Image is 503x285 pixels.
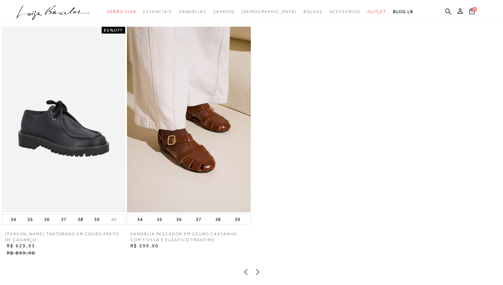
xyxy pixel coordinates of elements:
a: SANDÁLIA PESCADOR EM COURO CASTANHO COM FIVELA E ELÁSTICO TRASEIRO [127,231,250,243]
button: 39 [233,214,242,224]
button: 35 [155,214,164,224]
img: SANDÁLIA PESCADOR EM COURO CASTANHO COM FIVELA E ELÁSTICO TRASEIRO [127,27,250,212]
span: Verão Viva [107,9,136,14]
a: noSubCategoriesText [304,5,323,18]
button: 34 [9,214,18,224]
button: 36 [42,214,52,224]
button: 36 [174,214,184,224]
button: 38 [213,214,223,224]
a: noSubCategoriesText [213,5,235,18]
span: BLOG LB [393,9,413,14]
span: 0 [472,7,477,12]
a: noSubCategoriesText [179,5,206,18]
strong: 31% [104,28,114,33]
button: 34 [135,214,145,224]
button: 35 [25,214,35,224]
span: Sandálias [179,9,206,14]
a: noSubCategoriesText [107,5,136,18]
button: 0 [467,8,477,17]
button: 39 [92,214,102,224]
button: 38 [76,214,85,224]
span: R$ 599,90 [130,243,159,248]
button: 37 [59,214,68,224]
button: 40 [109,216,118,223]
span: Outlet [367,9,387,14]
span: Bolsas [304,9,323,14]
span: OFF [114,28,123,33]
span: R$ 899,90 [7,250,35,256]
span: [DEMOGRAPHIC_DATA] [242,9,297,14]
span: Acessórios [330,9,361,14]
button: 37 [194,214,203,224]
a: BLOG LB [393,5,413,18]
a: [PERSON_NAME] TRATORADO EM COURO PRETO DE CADARÇO [2,231,125,243]
span: Essenciais [143,9,172,14]
a: noSubCategoriesText [330,5,361,18]
a: noSubCategoriesText [143,5,172,18]
span: Sapatos [213,9,235,14]
img: MOCASSIM TRATORADO EM COURO PRETO DE CADARÇO [2,27,125,212]
a: noSubCategoriesText [242,5,297,18]
span: R$ 629,93 [7,243,35,248]
a: noSubCategoriesText [367,5,387,18]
